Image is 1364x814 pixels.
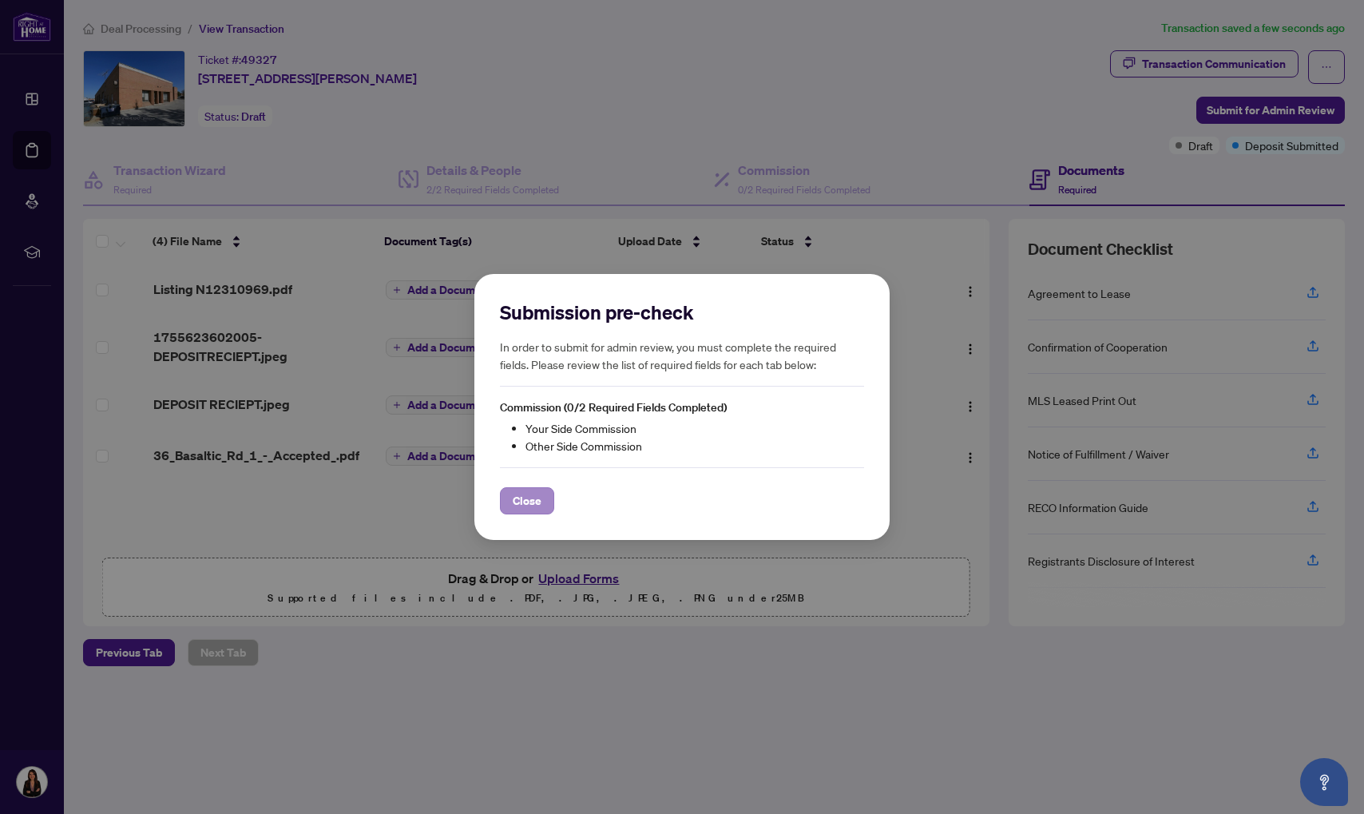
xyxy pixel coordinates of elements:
h5: In order to submit for admin review, you must complete the required fields. Please review the lis... [500,338,864,373]
li: Other Side Commission [525,437,864,455]
li: Your Side Commission [525,419,864,437]
h2: Submission pre-check [500,300,864,325]
span: Close [513,488,541,514]
button: Open asap [1300,758,1348,806]
button: Close [500,487,554,514]
span: Commission (0/2 Required Fields Completed) [500,400,727,415]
